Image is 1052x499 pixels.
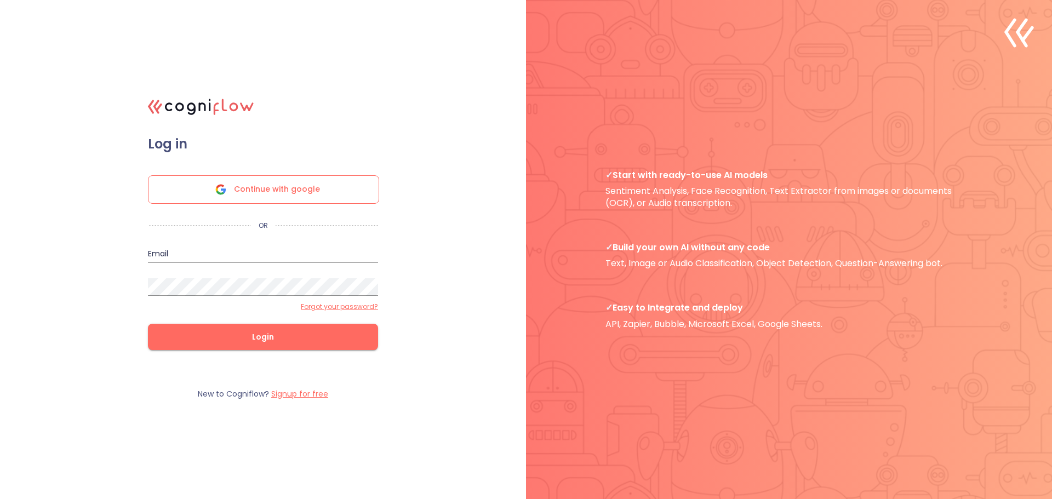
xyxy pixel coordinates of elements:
p: OR [251,221,276,230]
span: Login [165,330,361,344]
label: Signup for free [271,388,328,399]
span: Easy to Integrate and deploy [605,302,973,313]
p: New to Cogniflow? [198,389,328,399]
b: ✓ [605,301,613,314]
p: API, Zapier, Bubble, Microsoft Excel, Google Sheets. [605,302,973,330]
p: Text, Image or Audio Classification, Object Detection, Question-Answering bot. [605,242,973,269]
b: ✓ [605,241,613,254]
div: Continue with google [148,175,379,204]
p: Sentiment Analysis, Face Recognition, Text Extractor from images or documents (OCR), or Audio tra... [605,169,973,209]
label: Forgot your password? [301,302,378,311]
span: Continue with google [234,176,320,203]
button: Login [148,324,378,350]
span: Log in [148,136,378,152]
span: Build your own AI without any code [605,242,973,253]
span: Start with ready-to-use AI models [605,169,973,181]
b: ✓ [605,169,613,181]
